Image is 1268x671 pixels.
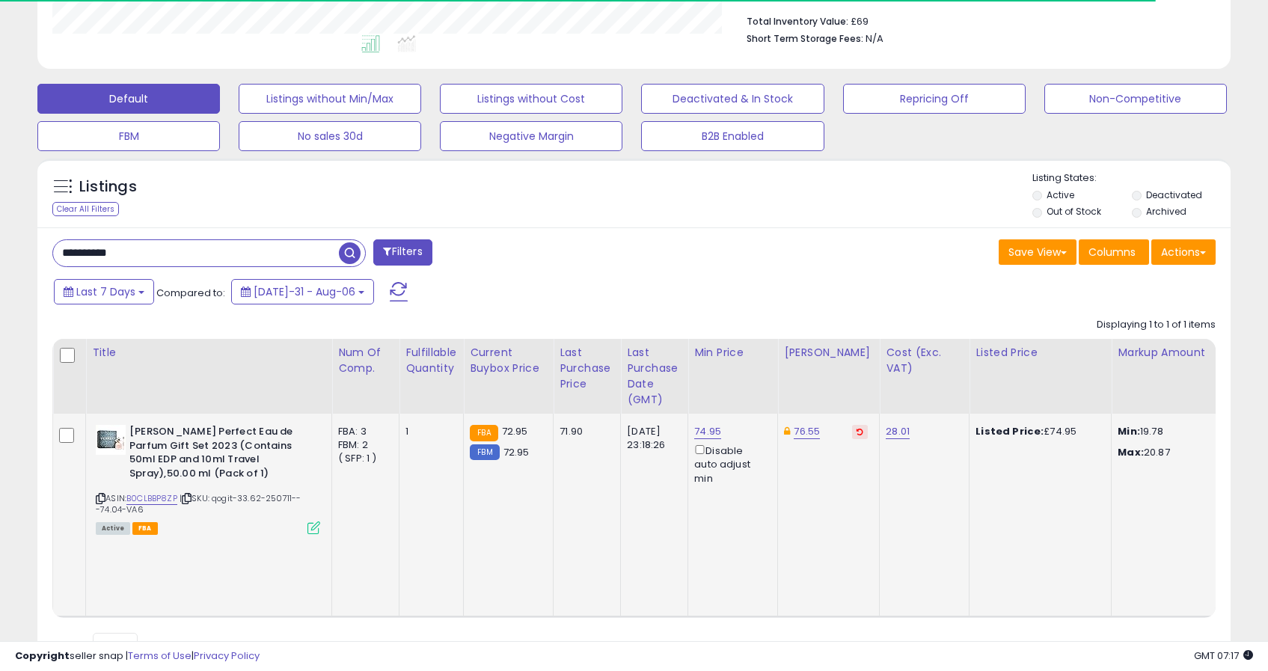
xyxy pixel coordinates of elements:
button: Actions [1151,239,1216,265]
span: 72.95 [503,445,530,459]
button: Listings without Min/Max [239,84,421,114]
label: Out of Stock [1047,205,1101,218]
div: £74.95 [975,425,1100,438]
a: Terms of Use [128,649,192,663]
div: 71.90 [560,425,609,438]
span: FBA [132,522,158,535]
div: Disable auto adjust min [694,442,766,485]
span: Show: entries [64,637,171,652]
button: Non-Competitive [1044,84,1227,114]
label: Deactivated [1146,189,1202,201]
a: B0CLBBP8ZP [126,492,177,505]
div: Clear All Filters [52,202,119,216]
small: FBM [470,444,499,460]
span: All listings currently available for purchase on Amazon [96,522,130,535]
div: ( SFP: 1 ) [338,452,388,465]
div: 1 [405,425,452,438]
strong: Min: [1118,424,1140,438]
p: Listing States: [1032,171,1231,186]
p: 20.87 [1118,446,1242,459]
div: Last Purchase Price [560,345,614,392]
div: Num of Comp. [338,345,393,376]
strong: Max: [1118,445,1144,459]
button: Last 7 Days [54,279,154,304]
button: Repricing Off [843,84,1026,114]
div: seller snap | | [15,649,260,664]
button: Filters [373,239,432,266]
button: Default [37,84,220,114]
button: [DATE]-31 - Aug-06 [231,279,374,304]
a: 28.01 [886,424,910,439]
div: [DATE] 23:18:26 [627,425,676,452]
a: 76.55 [794,424,820,439]
div: [PERSON_NAME] [784,345,873,361]
div: FBM: 2 [338,438,388,452]
span: Compared to: [156,286,225,300]
button: Deactivated & In Stock [641,84,824,114]
div: ASIN: [96,425,320,533]
button: B2B Enabled [641,121,824,151]
button: Negative Margin [440,121,622,151]
label: Archived [1146,205,1186,218]
div: Title [92,345,325,361]
img: 51LD-X7T41L._SL40_.jpg [96,425,126,455]
button: FBM [37,121,220,151]
div: Displaying 1 to 1 of 1 items [1097,318,1216,332]
div: Cost (Exc. VAT) [886,345,963,376]
div: Current Buybox Price [470,345,547,376]
a: Privacy Policy [194,649,260,663]
span: | SKU: qogit-33.62-250711---74.04-VA6 [96,492,301,515]
button: Save View [999,239,1076,265]
button: Columns [1079,239,1149,265]
label: Active [1047,189,1074,201]
span: Columns [1088,245,1136,260]
div: Fulfillable Quantity [405,345,457,376]
b: [PERSON_NAME] Perfect Eau de Parfum Gift Set 2023 (Contains 50ml EDP and 10ml Travel Spray),50.00... [129,425,311,484]
h5: Listings [79,177,137,197]
span: 72.95 [502,424,528,438]
div: Last Purchase Date (GMT) [627,345,682,408]
a: 74.95 [694,424,721,439]
small: FBA [470,425,497,441]
button: Listings without Cost [440,84,622,114]
strong: Copyright [15,649,70,663]
div: Min Price [694,345,771,361]
span: 2025-08-14 07:17 GMT [1194,649,1253,663]
div: FBA: 3 [338,425,388,438]
p: 19.78 [1118,425,1242,438]
div: Listed Price [975,345,1105,361]
div: Markup Amount [1118,345,1247,361]
b: Listed Price: [975,424,1044,438]
button: No sales 30d [239,121,421,151]
span: Last 7 Days [76,284,135,299]
span: [DATE]-31 - Aug-06 [254,284,355,299]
